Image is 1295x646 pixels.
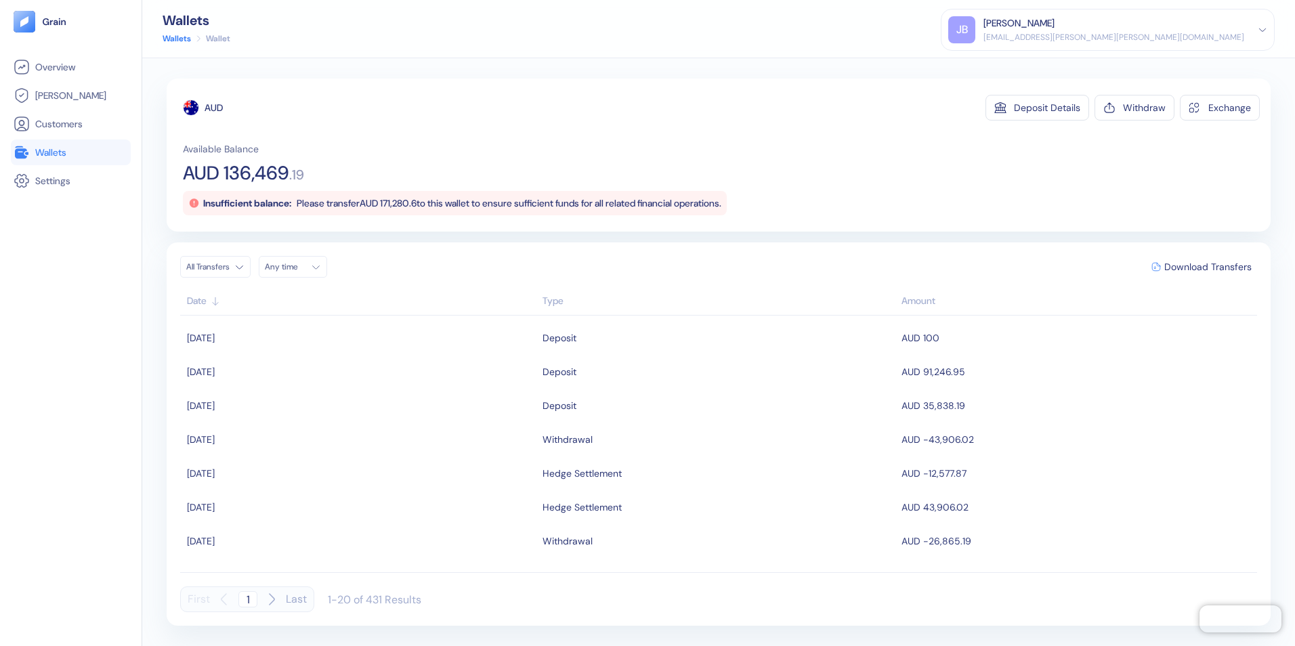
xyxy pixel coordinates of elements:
img: logo-tablet-V2.svg [14,11,35,33]
td: AUD -12,577.87 [898,456,1257,490]
td: AUD 39,490.57 [898,558,1257,592]
a: Overview [14,59,128,75]
div: Withdrawal [543,530,593,553]
a: Wallets [14,144,128,160]
td: [DATE] [180,355,539,389]
button: Exchange [1180,95,1260,121]
td: [DATE] [180,490,539,524]
span: Please transfer AUD 171,280.6 to this wallet to ensure sufficient funds for all related financial... [297,197,721,209]
a: Customers [14,116,128,132]
button: Deposit Details [985,95,1089,121]
button: Withdraw [1095,95,1174,121]
td: AUD -26,865.19 [898,524,1257,558]
div: Withdrawal [543,428,593,451]
td: AUD 35,838.19 [898,389,1257,423]
span: [PERSON_NAME] [35,89,106,102]
button: Last [286,586,307,612]
span: Insufficient balance: [203,197,291,209]
span: Download Transfers [1164,262,1252,272]
a: Settings [14,173,128,189]
div: Deposit [543,394,576,417]
span: Wallets [35,146,66,159]
div: [EMAIL_ADDRESS][PERSON_NAME][PERSON_NAME][DOMAIN_NAME] [983,31,1244,43]
div: Deposit [543,360,576,383]
div: Sort descending [901,294,1250,308]
div: Sort ascending [187,294,536,308]
td: [DATE] [180,321,539,355]
div: 1-20 of 431 Results [328,593,421,607]
button: First [188,586,210,612]
img: logo [42,17,67,26]
td: AUD 100 [898,321,1257,355]
iframe: Chatra live chat [1200,605,1281,632]
div: Any time [265,261,305,272]
div: AUD [205,101,223,114]
div: Deposit [543,326,576,349]
td: AUD -43,906.02 [898,423,1257,456]
td: [DATE] [180,558,539,592]
td: AUD 91,246.95 [898,355,1257,389]
div: Hedge Settlement [543,563,622,586]
div: Withdraw [1123,103,1166,112]
div: Deposit Details [1014,103,1080,112]
div: Sort ascending [543,294,895,308]
td: AUD 43,906.02 [898,490,1257,524]
div: Exchange [1208,103,1251,112]
span: Available Balance [183,142,259,156]
td: [DATE] [180,423,539,456]
div: [PERSON_NAME] [983,16,1055,30]
div: JB [948,16,975,43]
td: [DATE] [180,524,539,558]
div: Hedge Settlement [543,496,622,519]
a: [PERSON_NAME] [14,87,128,104]
div: Hedge Settlement [543,462,622,485]
button: Download Transfers [1146,257,1257,277]
td: [DATE] [180,389,539,423]
span: Overview [35,60,75,74]
span: AUD 136,469 [183,164,289,183]
a: Wallets [163,33,191,45]
td: [DATE] [180,456,539,490]
span: Settings [35,174,70,188]
button: Any time [259,256,327,278]
span: . 19 [289,168,304,181]
span: Customers [35,117,83,131]
div: Wallets [163,14,230,27]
